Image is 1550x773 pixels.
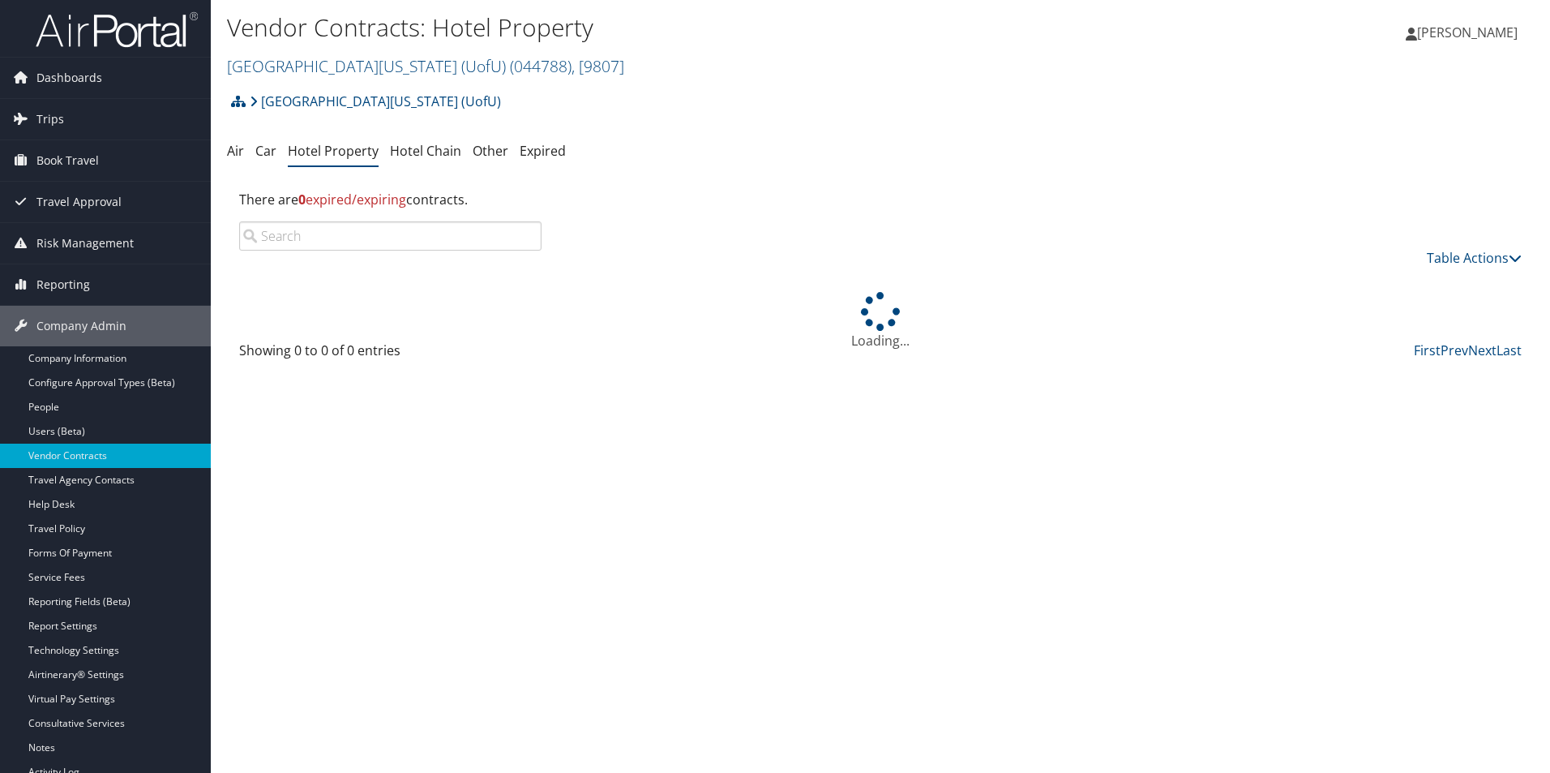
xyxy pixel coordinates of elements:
div: Showing 0 to 0 of 0 entries [239,341,542,368]
span: Company Admin [36,306,126,346]
a: [PERSON_NAME] [1406,8,1534,57]
a: Other [473,142,508,160]
a: [GEOGRAPHIC_DATA][US_STATE] (UofU) [250,85,501,118]
a: [GEOGRAPHIC_DATA][US_STATE] (UofU) [227,55,624,77]
a: Last [1496,341,1522,359]
a: Next [1468,341,1496,359]
span: Dashboards [36,58,102,98]
a: Hotel Chain [390,142,461,160]
span: Travel Approval [36,182,122,222]
a: Expired [520,142,566,160]
a: Car [255,142,276,160]
strong: 0 [298,191,306,208]
div: Loading... [227,292,1534,350]
span: Reporting [36,264,90,305]
div: There are contracts. [227,178,1534,221]
span: ( 044788 ) [510,55,572,77]
a: Hotel Property [288,142,379,160]
a: Table Actions [1427,249,1522,267]
span: Risk Management [36,223,134,264]
a: Air [227,142,244,160]
a: First [1414,341,1441,359]
span: , [ 9807 ] [572,55,624,77]
span: Trips [36,99,64,140]
span: expired/expiring [298,191,406,208]
a: Prev [1441,341,1468,359]
span: Book Travel [36,140,99,181]
span: [PERSON_NAME] [1417,24,1518,41]
img: airportal-logo.png [36,11,198,49]
input: Search [239,221,542,251]
h1: Vendor Contracts: Hotel Property [227,11,1098,45]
